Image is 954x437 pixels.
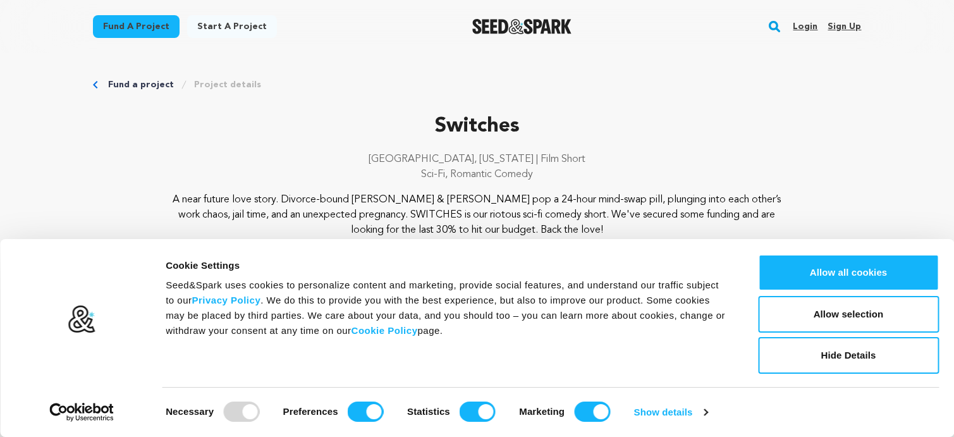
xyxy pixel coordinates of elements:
[283,406,338,417] strong: Preferences
[192,295,260,305] a: Privacy Policy
[166,258,730,273] div: Cookie Settings
[519,406,565,417] strong: Marketing
[93,15,180,38] a: Fund a project
[169,192,785,238] p: A near future love story. Divorce-bound [PERSON_NAME] & [PERSON_NAME] pop a 24-hour mind-swap pil...
[93,152,862,167] p: [GEOGRAPHIC_DATA], [US_STATE] | Film Short
[793,16,817,37] a: Login
[93,167,862,182] p: Sci-Fi, Romantic Comedy
[758,337,939,374] button: Hide Details
[634,403,707,422] a: Show details
[166,278,730,338] div: Seed&Spark uses cookies to personalize content and marketing, provide social features, and unders...
[165,397,166,397] legend: Consent Selection
[194,78,261,91] a: Project details
[407,406,450,417] strong: Statistics
[472,19,572,34] a: Seed&Spark Homepage
[93,111,862,142] p: Switches
[472,19,572,34] img: Seed&Spark Logo Dark Mode
[758,254,939,291] button: Allow all cookies
[828,16,861,37] a: Sign up
[352,325,418,336] a: Cookie Policy
[187,15,277,38] a: Start a project
[68,305,96,334] img: logo
[758,296,939,333] button: Allow selection
[108,78,174,91] a: Fund a project
[27,403,137,422] a: Usercentrics Cookiebot - opens in a new window
[93,78,862,91] div: Breadcrumb
[166,406,214,417] strong: Necessary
